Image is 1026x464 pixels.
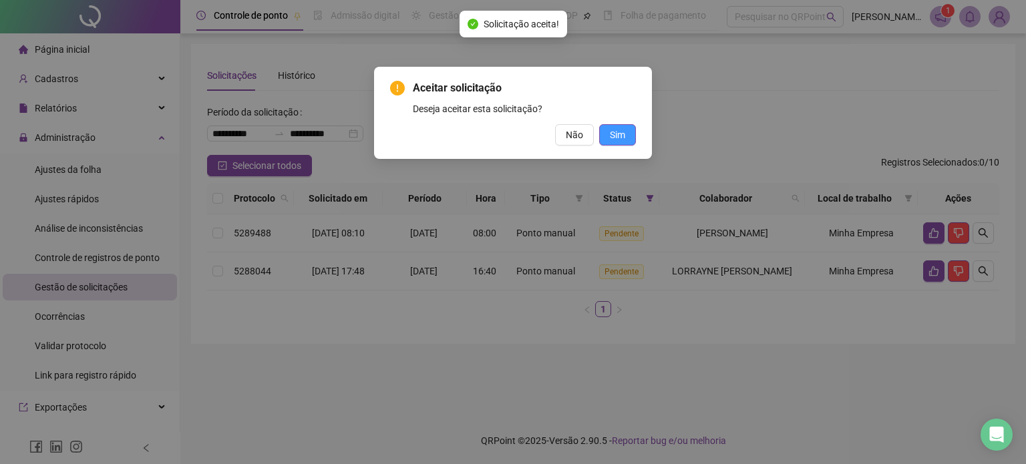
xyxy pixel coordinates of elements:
button: Sim [599,124,636,146]
div: Deseja aceitar esta solicitação? [413,101,636,116]
span: Sim [610,128,625,142]
div: Open Intercom Messenger [981,419,1013,451]
span: Aceitar solicitação [413,80,636,96]
span: exclamation-circle [390,81,405,95]
span: Não [566,128,583,142]
button: Não [555,124,594,146]
span: Solicitação aceita! [484,17,559,31]
span: check-circle [468,19,478,29]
